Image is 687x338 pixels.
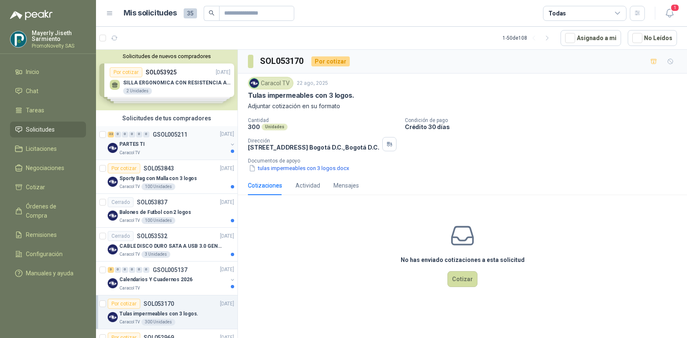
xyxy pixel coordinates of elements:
button: Solicitudes de nuevos compradores [99,53,234,59]
div: Cerrado [108,231,134,241]
p: SOL053837 [137,199,167,205]
p: Caracol TV [119,319,140,325]
a: Cotizar [10,179,86,195]
p: Tulas impermeables con 3 logos. [248,91,354,100]
a: Solicitudes [10,122,86,137]
p: Balones de Futbol con 2 logos [119,208,191,216]
p: [DATE] [220,232,234,240]
span: Solicitudes [26,125,55,134]
span: Cotizar [26,183,45,192]
img: Logo peakr [10,10,53,20]
div: Solicitudes de nuevos compradoresPor cotizarSOL053925[DATE] SILLA ERGONOMICA CON RESISTENCIA A 15... [96,50,237,110]
img: Company Logo [108,211,118,221]
a: Configuración [10,246,86,262]
p: 22 ago, 2025 [297,79,328,87]
div: 0 [136,267,142,273]
h3: No has enviado cotizaciones a esta solicitud [401,255,525,264]
p: [DATE] [220,198,234,206]
p: SOL053843 [144,165,174,171]
a: CerradoSOL053837[DATE] Company LogoBalones de Futbol con 2 logosCaracol TV100 Unidades [96,194,237,228]
div: 1 - 50 de 108 [503,31,554,45]
p: Crédito 30 días [405,123,684,130]
div: Por cotizar [311,56,350,66]
a: Tareas [10,102,86,118]
p: Adjuntar cotización en su formato [248,102,677,111]
span: Chat [26,86,38,96]
img: Company Logo [108,312,118,322]
p: Caracol TV [119,251,140,258]
div: Mensajes [333,181,359,190]
div: 0 [122,132,128,137]
button: tulas impermeables con 3 logos.docx [248,164,350,173]
div: 3 Unidades [141,251,170,258]
span: Licitaciones [26,144,57,153]
div: Unidades [262,124,288,130]
div: 0 [136,132,142,137]
div: 3 [108,267,114,273]
span: Negociaciones [26,163,64,173]
p: Caracol TV [119,285,140,292]
p: [DATE] [220,131,234,139]
img: Company Logo [108,244,118,254]
a: Remisiones [10,227,86,243]
div: Cerrado [108,197,134,207]
img: Company Logo [250,79,259,88]
button: Cotizar [447,271,477,287]
button: 1 [662,6,677,21]
span: Inicio [26,67,39,76]
p: Cantidad [248,117,398,123]
p: GSOL005211 [153,132,187,137]
img: Company Logo [108,278,118,288]
span: 35 [184,8,197,18]
a: 22 0 0 0 0 0 GSOL005211[DATE] Company LogoPARTES TICaracol TV [108,130,236,156]
p: PromoNovelty SAS [32,43,86,48]
span: Órdenes de Compra [26,202,78,220]
p: [DATE] [220,266,234,274]
div: 0 [115,267,121,273]
a: Órdenes de Compra [10,198,86,224]
img: Company Logo [108,143,118,153]
a: Licitaciones [10,141,86,157]
div: 0 [115,132,121,137]
a: Por cotizarSOL053170[DATE] Company LogoTulas impermeables con 3 logos.Caracol TV300 Unidades [96,295,237,329]
a: Inicio [10,64,86,80]
span: Configuración [26,249,63,259]
p: Sporty Bag con Malla con 3 logos [119,175,197,183]
p: [STREET_ADDRESS] Bogotá D.C. , Bogotá D.C. [248,144,379,151]
div: 0 [122,267,128,273]
a: CerradoSOL053532[DATE] Company LogoCABLE DISCO DURO SATA A USB 3.0 GENERICOCaracol TV3 Unidades [96,228,237,262]
p: Calendarios Y Cuadernos 2026 [119,276,192,284]
button: No Leídos [628,30,677,46]
p: CABLE DISCO DURO SATA A USB 3.0 GENERICO [119,242,223,250]
p: Tulas impermeables con 3 logos. [119,310,198,318]
div: 0 [129,132,135,137]
p: Dirección [248,138,379,144]
span: Remisiones [26,230,57,239]
p: [DATE] [220,165,234,173]
span: Manuales y ayuda [26,269,73,278]
div: Caracol TV [248,77,293,89]
p: Caracol TV [119,183,140,190]
div: 100 Unidades [141,183,175,190]
div: Cotizaciones [248,181,282,190]
span: search [209,10,215,16]
a: Chat [10,83,86,99]
p: Condición de pago [405,117,684,123]
p: Mayerly Jiseth Sarmiento [32,30,86,42]
img: Company Logo [108,177,118,187]
div: 22 [108,132,114,137]
span: Tareas [26,106,44,115]
a: 3 0 0 0 0 0 GSOL005137[DATE] Company LogoCalendarios Y Cuadernos 2026Caracol TV [108,265,236,292]
p: Documentos de apoyo [248,158,684,164]
p: Caracol TV [119,150,140,156]
div: Todas [548,9,566,18]
div: 0 [129,267,135,273]
span: 1 [670,4,679,12]
p: GSOL005137 [153,267,187,273]
a: Manuales y ayuda [10,265,86,281]
p: 300 [248,123,260,130]
div: Solicitudes de tus compradores [96,110,237,126]
p: PARTES TI [119,141,145,149]
p: Caracol TV [119,217,140,224]
img: Company Logo [10,31,26,47]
